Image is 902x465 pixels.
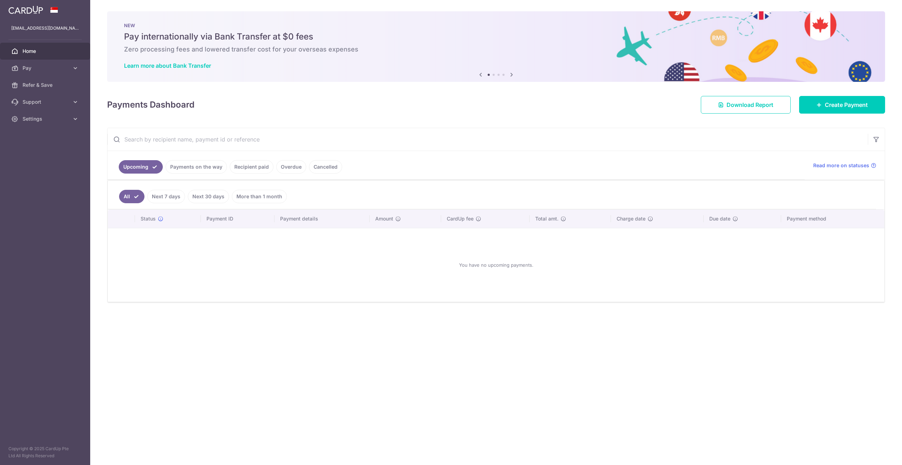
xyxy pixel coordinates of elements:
[119,190,144,203] a: All
[11,25,79,32] p: [EMAIL_ADDRESS][DOMAIN_NAME]
[825,101,868,109] span: Create Payment
[124,23,868,28] p: NEW
[813,162,876,169] a: Read more on statuses
[23,115,69,122] span: Settings
[799,96,885,114] a: Create Payment
[781,210,884,228] th: Payment method
[375,215,393,222] span: Amount
[309,160,342,174] a: Cancelled
[23,65,69,72] span: Pay
[23,81,69,89] span: Refer & Save
[727,101,773,109] span: Download Report
[188,190,229,203] a: Next 30 days
[124,45,868,54] h6: Zero processing fees and lowered transfer cost for your overseas expenses
[23,98,69,105] span: Support
[23,48,69,55] span: Home
[535,215,558,222] span: Total amt.
[107,11,885,82] img: Bank transfer banner
[124,62,211,69] a: Learn more about Bank Transfer
[124,31,868,42] h5: Pay internationally via Bank Transfer at $0 fees
[107,98,194,111] h4: Payments Dashboard
[119,160,163,174] a: Upcoming
[166,160,227,174] a: Payments on the way
[617,215,645,222] span: Charge date
[8,6,43,14] img: CardUp
[107,128,868,151] input: Search by recipient name, payment id or reference
[701,96,791,114] a: Download Report
[274,210,370,228] th: Payment details
[813,162,869,169] span: Read more on statuses
[147,190,185,203] a: Next 7 days
[232,190,287,203] a: More than 1 month
[201,210,274,228] th: Payment ID
[447,215,474,222] span: CardUp fee
[141,215,156,222] span: Status
[116,234,876,296] div: You have no upcoming payments.
[709,215,730,222] span: Due date
[230,160,273,174] a: Recipient paid
[276,160,306,174] a: Overdue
